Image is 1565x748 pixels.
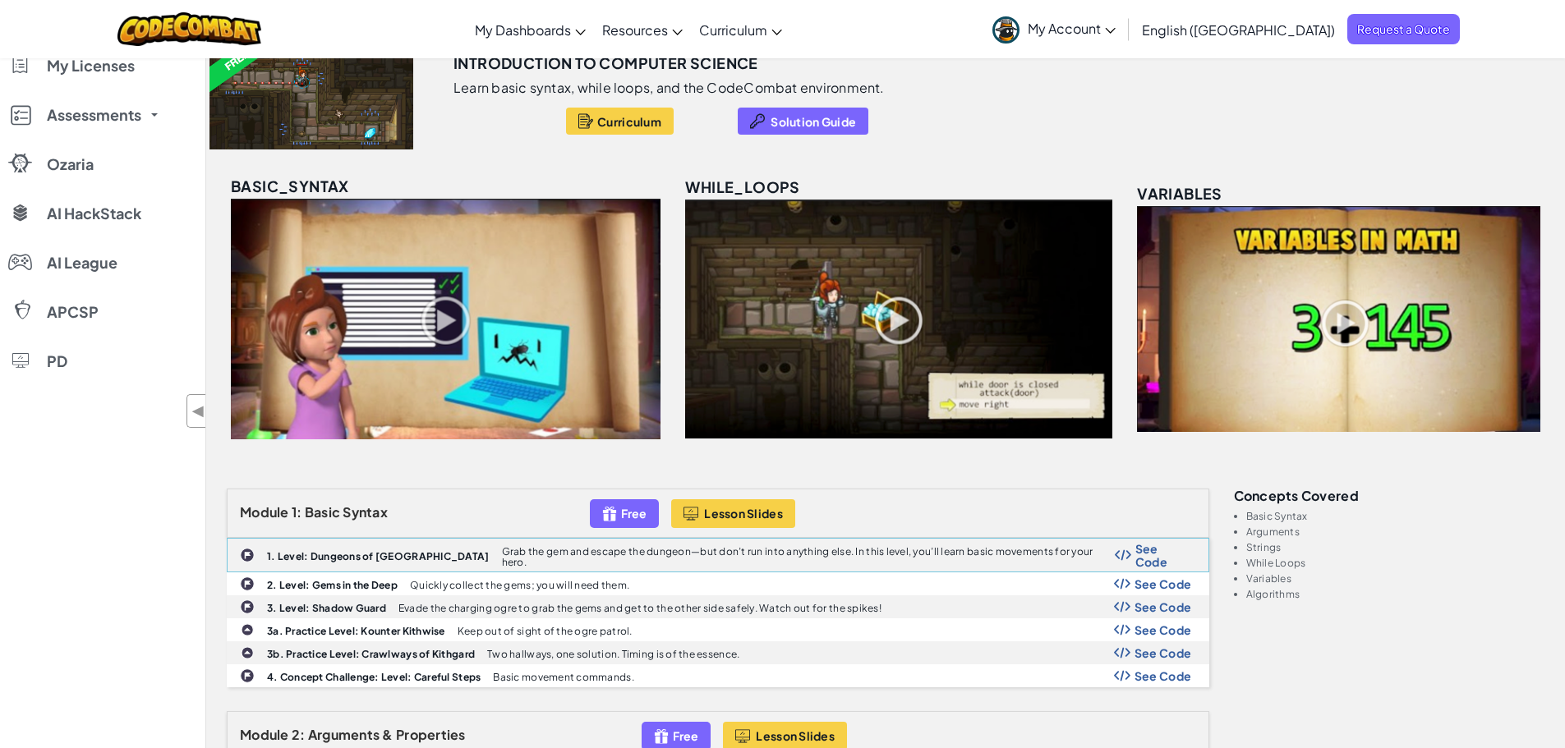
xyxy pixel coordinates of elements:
[1137,206,1540,432] img: variables_unlocked.png
[1114,578,1130,590] img: Show Code Logo
[699,21,767,39] span: Curriculum
[1137,184,1222,203] span: variables
[685,177,799,196] span: while_loops
[398,603,881,613] p: Evade the charging ogre to grab the gems and get to the other side safely. Watch out for the spikes!
[594,7,691,52] a: Resources
[475,21,571,39] span: My Dashboards
[241,646,254,659] img: IconPracticeLevel.svg
[602,21,668,39] span: Resources
[47,157,94,172] span: Ozaria
[738,108,868,135] button: Solution Guide
[267,671,481,683] b: 4. Concept Challenge: Level: Careful Steps
[227,595,1209,618] a: 3. Level: Shadow Guard Evade the charging ogre to grab the gems and get to the other side safely....
[267,625,445,637] b: 3a. Practice Level: Kounter Kithwise
[240,548,255,562] img: IconChallengeLevel.svg
[1246,542,1545,553] li: Strings
[673,729,698,742] span: Free
[305,503,388,521] span: Basic Syntax
[1114,601,1130,613] img: Show Code Logo
[1114,647,1130,659] img: Show Code Logo
[1142,21,1335,39] span: English ([GEOGRAPHIC_DATA])
[771,115,856,128] span: Solution Guide
[487,649,739,659] p: Two hallways, one solution. Timing is of the essence.
[47,206,141,221] span: AI HackStack
[597,115,661,128] span: Curriculum
[1135,646,1192,659] span: See Code
[602,504,617,523] img: IconFreeLevelv2.svg
[227,538,1209,572] a: 1. Level: Dungeons of [GEOGRAPHIC_DATA] Grab the gem and escape the dungeon—but don’t run into an...
[458,626,633,636] p: Keep out of sight of the ogre patrol.
[453,80,885,96] p: Learn basic syntax, while loops, and the CodeCombat environment.
[691,7,790,52] a: Curriculum
[240,726,289,743] span: Module
[241,623,254,636] img: IconPracticeLevel.svg
[685,200,1112,438] img: while_loops_unlocked.png
[240,576,255,591] img: IconChallengeLevel.svg
[47,255,117,270] span: AI League
[308,726,466,743] span: Arguments & Properties
[1135,669,1192,682] span: See Code
[1115,549,1131,561] img: Show Code Logo
[267,579,398,591] b: 2. Level: Gems in the Deep
[267,602,386,614] b: 3. Level: Shadow Guard
[704,507,783,520] span: Lesson Slides
[267,648,475,660] b: 3b. Practice Level: Crawlways of Kithgard
[227,641,1209,664] a: 3b. Practice Level: Crawlways of Kithgard Two hallways, one solution. Timing is of the essence. S...
[292,503,302,521] span: 1:
[1135,542,1192,568] span: See Code
[240,503,289,521] span: Module
[227,618,1209,641] a: 3a. Practice Level: Kounter Kithwise Keep out of sight of the ogre patrol. Show Code Logo See Code
[227,572,1209,595] a: 2. Level: Gems in the Deep Quickly collect the gems; you will need them. Show Code Logo See Code
[231,177,349,195] span: basic_syntax
[227,664,1209,687] a: 4. Concept Challenge: Level: Careful Steps Basic movement commands. Show Code Logo See Code
[1134,7,1343,52] a: English ([GEOGRAPHIC_DATA])
[1028,20,1116,37] span: My Account
[117,12,261,46] img: CodeCombat logo
[267,550,490,562] b: 1. Level: Dungeons of [GEOGRAPHIC_DATA]
[453,51,758,76] h3: Introduction to Computer Science
[240,668,255,683] img: IconChallengeLevel.svg
[191,399,205,423] span: ◀
[1114,670,1130,681] img: Show Code Logo
[671,499,795,528] button: Lesson Slides
[1246,589,1545,599] li: Algorithms
[992,16,1020,44] img: avatar
[621,507,647,520] span: Free
[1114,624,1130,636] img: Show Code Logo
[1135,577,1192,590] span: See Code
[1246,573,1545,584] li: Variables
[1347,14,1460,44] a: Request a Quote
[1135,600,1192,613] span: See Code
[410,580,629,590] p: Quickly collect the gems; you will need them.
[984,3,1124,55] a: My Account
[47,108,141,122] span: Assessments
[502,546,1115,567] p: Grab the gem and escape the dungeon—but don’t run into anything else. In this level, you’ll learn...
[240,599,255,614] img: IconChallengeLevel.svg
[654,727,669,746] img: IconFreeLevelv2.svg
[47,58,135,73] span: My Licenses
[1246,511,1545,521] li: Basic Syntax
[756,729,835,742] span: Lesson Slides
[1246,558,1545,568] li: While Loops
[566,108,674,135] button: Curriculum
[1234,489,1545,502] h3: Concepts covered
[231,199,661,439] img: basic_syntax_unlocked.png
[467,7,594,52] a: My Dashboards
[292,726,306,743] span: 2:
[1135,623,1192,636] span: See Code
[1246,526,1545,537] li: Arguments
[493,672,633,682] p: Basic movement commands.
